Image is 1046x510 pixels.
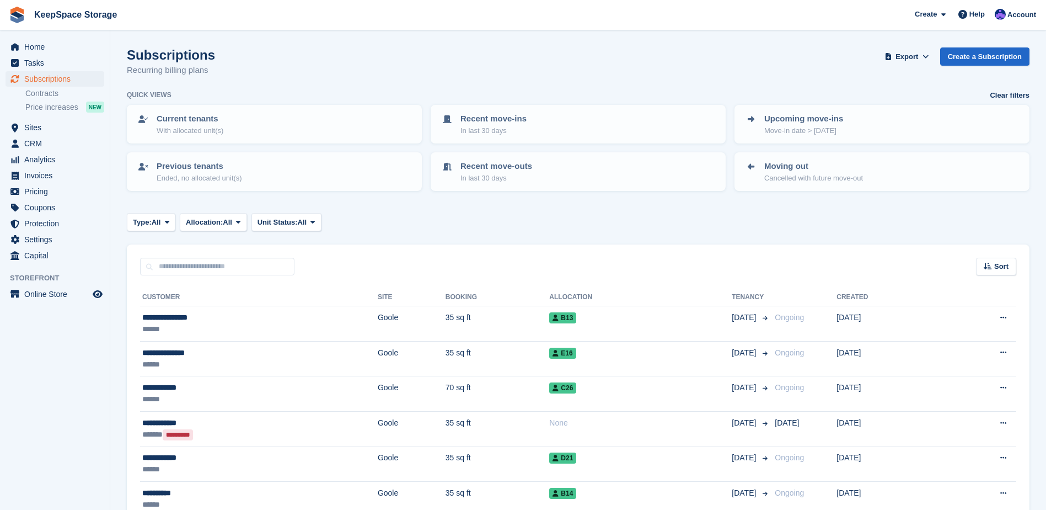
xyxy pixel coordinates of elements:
img: Chloe Clark [995,9,1006,20]
span: Ongoing [775,488,804,497]
p: Current tenants [157,113,223,125]
th: Tenancy [732,289,770,306]
span: Analytics [24,152,90,167]
button: Export [883,47,931,66]
span: Invoices [24,168,90,183]
a: Recent move-outs In last 30 days [432,153,725,190]
th: Booking [446,289,550,306]
td: 35 sq ft [446,306,550,342]
span: All [152,217,161,228]
span: E16 [549,348,576,359]
div: NEW [86,102,104,113]
a: menu [6,136,104,151]
span: Tasks [24,55,90,71]
th: Customer [140,289,378,306]
button: Allocation: All [180,213,247,231]
a: menu [6,232,104,247]
button: Type: All [127,213,175,231]
img: stora-icon-8386f47178a22dfd0bd8f6a31ec36ba5ce8667c1dd55bd0f319d3a0aa187defe.svg [9,7,25,23]
a: Recent move-ins In last 30 days [432,106,725,142]
p: Cancelled with future move-out [764,173,863,184]
span: All [223,217,232,228]
p: Recent move-outs [460,160,532,173]
span: Allocation: [186,217,223,228]
a: Moving out Cancelled with future move-out [736,153,1028,190]
a: KeepSpace Storage [30,6,121,24]
span: [DATE] [732,487,758,499]
span: Create [915,9,937,20]
th: Site [378,289,446,306]
td: Goole [378,306,446,342]
a: menu [6,248,104,263]
p: In last 30 days [460,125,527,136]
p: Ended, no allocated unit(s) [157,173,242,184]
button: Unit Status: All [251,213,321,231]
td: Goole [378,411,446,447]
a: Upcoming move-ins Move-in date > [DATE] [736,106,1028,142]
td: [DATE] [836,376,940,412]
td: 70 sq ft [446,376,550,412]
span: C26 [549,382,576,394]
span: [DATE] [732,312,758,323]
span: CRM [24,136,90,151]
a: menu [6,216,104,231]
span: Price increases [25,102,78,113]
a: Previous tenants Ended, no allocated unit(s) [128,153,421,190]
td: 35 sq ft [446,447,550,482]
p: With allocated unit(s) [157,125,223,136]
span: Pricing [24,184,90,199]
span: [DATE] [732,417,758,429]
p: Recurring billing plans [127,64,215,77]
td: 35 sq ft [446,341,550,376]
span: [DATE] [775,418,799,427]
h6: Quick views [127,90,171,100]
span: Subscriptions [24,71,90,87]
span: B14 [549,488,576,499]
a: Contracts [25,88,104,99]
span: Settings [24,232,90,247]
a: menu [6,152,104,167]
p: Moving out [764,160,863,173]
span: [DATE] [732,347,758,359]
span: Ongoing [775,453,804,462]
span: Home [24,39,90,55]
p: Upcoming move-ins [764,113,843,125]
td: [DATE] [836,411,940,447]
span: Capital [24,248,90,263]
th: Allocation [549,289,732,306]
td: 35 sq ft [446,411,550,447]
span: Help [969,9,985,20]
a: menu [6,71,104,87]
span: [DATE] [732,452,758,464]
span: Ongoing [775,313,804,322]
td: [DATE] [836,341,940,376]
span: Online Store [24,286,90,302]
a: menu [6,39,104,55]
a: Clear filters [990,90,1029,101]
td: [DATE] [836,306,940,342]
a: menu [6,200,104,215]
td: Goole [378,376,446,412]
span: Coupons [24,200,90,215]
td: [DATE] [836,447,940,482]
a: menu [6,286,104,302]
th: Created [836,289,940,306]
span: D21 [549,453,576,464]
span: Protection [24,216,90,231]
span: Storefront [10,273,110,284]
span: [DATE] [732,382,758,394]
span: All [298,217,307,228]
span: Unit Status: [258,217,298,228]
span: Ongoing [775,383,804,392]
span: Ongoing [775,348,804,357]
span: Account [1007,9,1036,20]
a: Price increases NEW [25,101,104,113]
a: Create a Subscription [940,47,1029,66]
span: B13 [549,312,576,323]
h1: Subscriptions [127,47,215,62]
span: Sites [24,120,90,135]
a: menu [6,55,104,71]
p: Recent move-ins [460,113,527,125]
p: Previous tenants [157,160,242,173]
p: Move-in date > [DATE] [764,125,843,136]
